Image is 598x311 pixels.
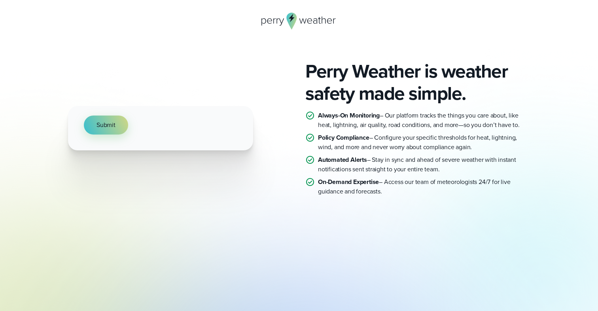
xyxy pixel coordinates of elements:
p: – Stay in sync and ahead of severe weather with instant notifications sent straight to your entir... [318,155,530,174]
strong: Policy Compliance [318,133,369,142]
strong: Automated Alerts [318,155,367,164]
button: Submit [84,116,128,135]
strong: On-Demand Expertise [318,177,379,186]
strong: Always-On Monitoring [318,111,380,120]
p: – Configure your specific thresholds for heat, lightning, wind, and more and never worry about co... [318,133,530,152]
span: Submit [97,120,115,130]
p: – Our platform tracks the things you care about, like heat, lightning, air quality, road conditio... [318,111,530,130]
p: – Access our team of meteorologists 24/7 for live guidance and forecasts. [318,177,530,196]
h2: Perry Weather is weather safety made simple. [305,60,530,104]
